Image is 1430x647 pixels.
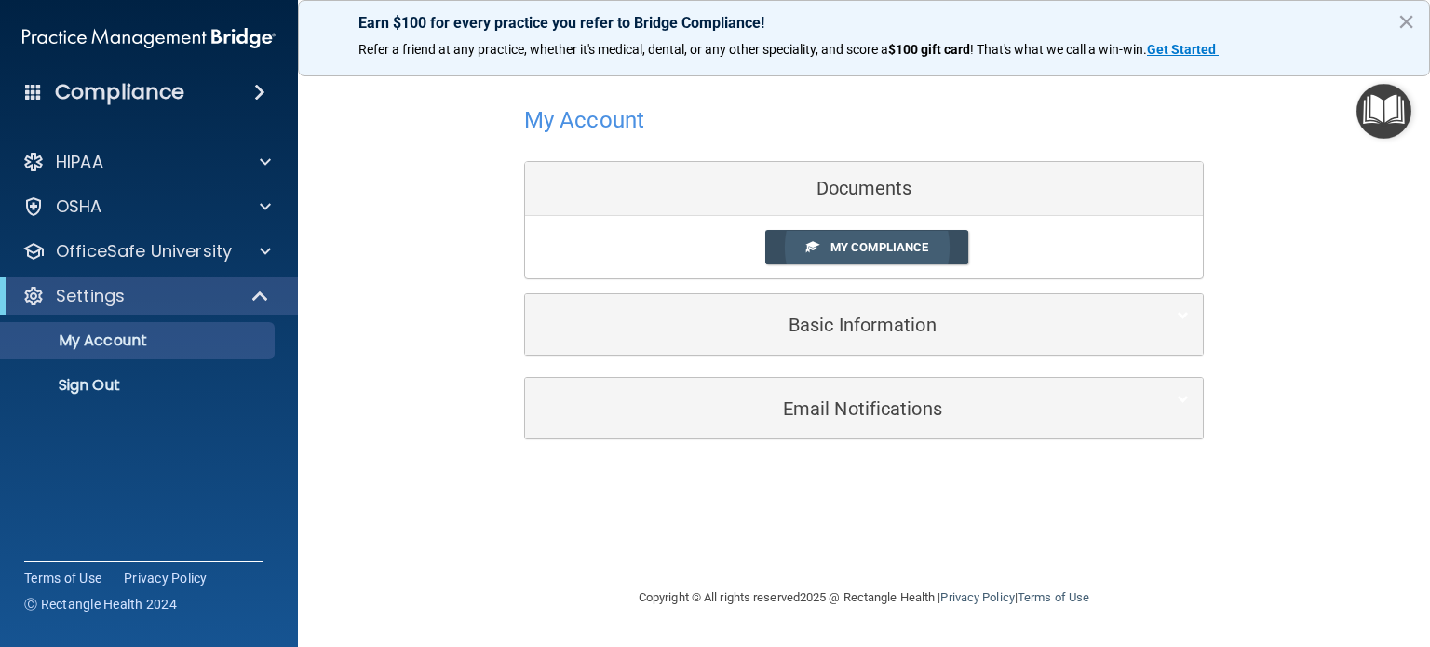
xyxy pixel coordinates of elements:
[22,20,276,57] img: PMB logo
[1147,42,1219,57] a: Get Started
[22,195,271,218] a: OSHA
[56,195,102,218] p: OSHA
[22,240,271,263] a: OfficeSafe University
[539,303,1189,345] a: Basic Information
[22,285,270,307] a: Settings
[539,398,1132,419] h5: Email Notifications
[358,42,888,57] span: Refer a friend at any practice, whether it's medical, dental, or any other speciality, and score a
[56,240,232,263] p: OfficeSafe University
[830,240,928,254] span: My Compliance
[524,568,1204,627] div: Copyright © All rights reserved 2025 @ Rectangle Health | |
[525,162,1203,216] div: Documents
[539,315,1132,335] h5: Basic Information
[12,331,266,350] p: My Account
[55,79,184,105] h4: Compliance
[56,151,103,173] p: HIPAA
[24,595,177,613] span: Ⓒ Rectangle Health 2024
[539,387,1189,429] a: Email Notifications
[24,569,101,587] a: Terms of Use
[970,42,1147,57] span: ! That's what we call a win-win.
[1018,590,1089,604] a: Terms of Use
[1147,42,1216,57] strong: Get Started
[888,42,970,57] strong: $100 gift card
[22,151,271,173] a: HIPAA
[524,108,644,132] h4: My Account
[940,590,1014,604] a: Privacy Policy
[1356,84,1411,139] button: Open Resource Center
[56,285,125,307] p: Settings
[1397,7,1415,36] button: Close
[12,376,266,395] p: Sign Out
[124,569,208,587] a: Privacy Policy
[358,14,1369,32] p: Earn $100 for every practice you refer to Bridge Compliance!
